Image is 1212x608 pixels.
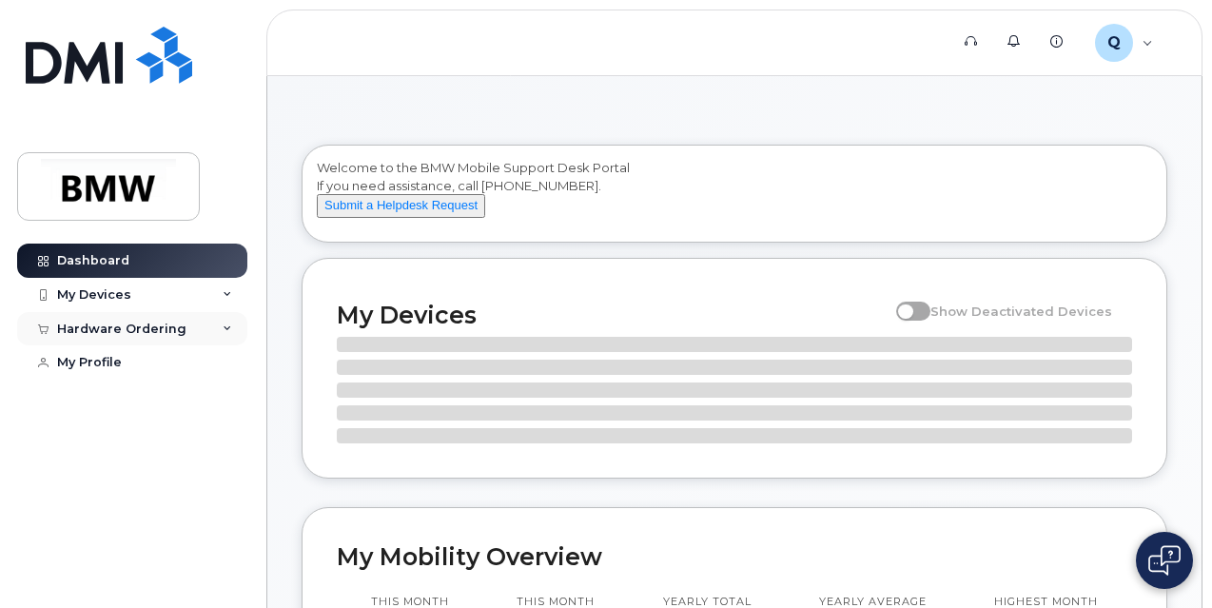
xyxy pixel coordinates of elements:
[317,197,485,212] a: Submit a Helpdesk Request
[1148,545,1181,576] img: Open chat
[337,542,1132,571] h2: My Mobility Overview
[930,304,1112,319] span: Show Deactivated Devices
[337,301,887,329] h2: My Devices
[896,293,911,308] input: Show Deactivated Devices
[317,159,1152,235] div: Welcome to the BMW Mobile Support Desk Portal If you need assistance, call [PHONE_NUMBER].
[317,194,485,218] button: Submit a Helpdesk Request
